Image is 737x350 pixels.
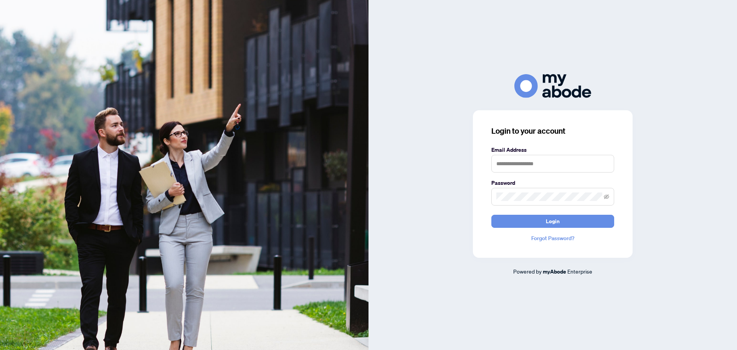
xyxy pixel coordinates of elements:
[514,74,591,98] img: ma-logo
[604,194,609,199] span: eye-invisible
[491,146,614,154] label: Email Address
[491,234,614,242] a: Forgot Password?
[491,179,614,187] label: Password
[546,215,560,227] span: Login
[491,215,614,228] button: Login
[567,268,592,275] span: Enterprise
[491,126,614,136] h3: Login to your account
[543,267,566,276] a: myAbode
[513,268,542,275] span: Powered by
